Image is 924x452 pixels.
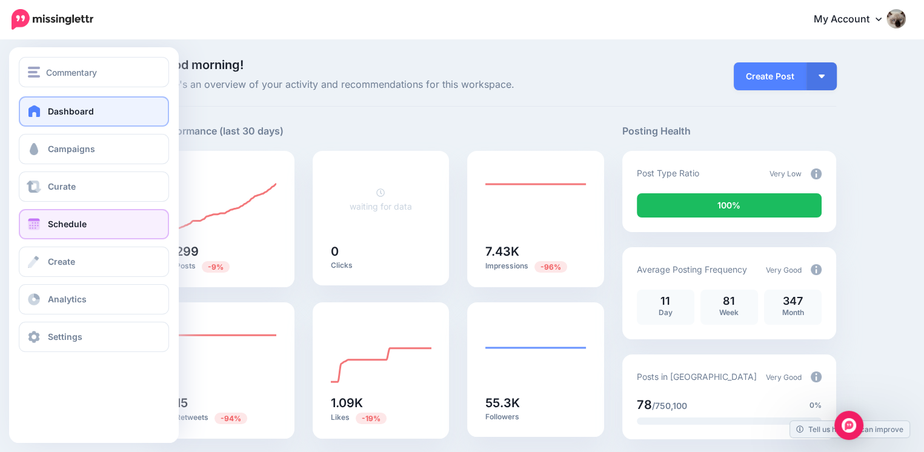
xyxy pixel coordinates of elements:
h5: 55.3K [485,397,586,409]
span: Create [48,256,75,267]
a: waiting for data [350,187,412,211]
span: Very Low [769,169,802,178]
a: My Account [802,5,906,35]
span: Very Good [766,373,802,382]
div: Open Intercom Messenger [834,411,863,440]
span: Commentary [46,65,97,79]
span: Settings [48,331,82,342]
p: Post Type Ratio [637,166,699,180]
span: Previous period: 330 [202,261,230,273]
a: Dashboard [19,96,169,127]
img: menu.png [28,67,40,78]
span: /750,100 [652,400,687,411]
img: info-circle-grey.png [811,264,822,275]
p: Average Posting Frequency [637,262,747,276]
button: Commentary [19,57,169,87]
h5: Performance (last 30 days) [158,124,284,139]
a: Settings [19,322,169,352]
span: 78 [637,397,652,412]
span: Schedule [48,219,87,229]
img: arrow-down-white.png [819,75,825,78]
p: Posts in [GEOGRAPHIC_DATA] [637,370,757,384]
span: 0% [809,399,822,411]
a: Create Post [734,62,806,90]
a: Curate [19,171,169,202]
span: Previous period: 248 [214,413,247,424]
img: info-circle-grey.png [811,168,822,179]
h5: 299 [176,245,276,258]
a: Tell us how we can improve [790,421,909,437]
p: Posts [176,261,276,272]
h5: 7.43K [485,245,586,258]
span: Here's an overview of your activity and recommendations for this workspace. [158,77,604,93]
span: Week [719,308,739,317]
a: Create [19,247,169,277]
span: Previous period: 1.34K [356,413,387,424]
h5: Posting Health [622,124,836,139]
span: Good morning! [158,58,244,72]
h5: 15 [176,397,276,409]
h5: 1.09K [331,397,431,409]
img: info-circle-grey.png [811,371,822,382]
span: Day [659,308,673,317]
span: Month [782,308,803,317]
span: Very Good [766,265,802,274]
p: 347 [770,296,816,307]
span: Previous period: 179K [534,261,567,273]
span: Curate [48,181,76,191]
p: Followers [485,412,586,422]
div: 100% of your posts in the last 30 days were manually created (i.e. were not from Drip Campaigns o... [637,193,822,218]
p: Impressions [485,261,586,272]
a: Analytics [19,284,169,314]
span: Dashboard [48,106,94,116]
p: Retweets [176,412,276,424]
span: Campaigns [48,144,95,154]
p: Clicks [331,261,431,270]
p: 81 [706,296,752,307]
p: Likes [331,412,431,424]
p: 11 [643,296,688,307]
h5: 0 [331,245,431,258]
a: Schedule [19,209,169,239]
span: Analytics [48,294,87,304]
img: Missinglettr [12,9,93,30]
a: Campaigns [19,134,169,164]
